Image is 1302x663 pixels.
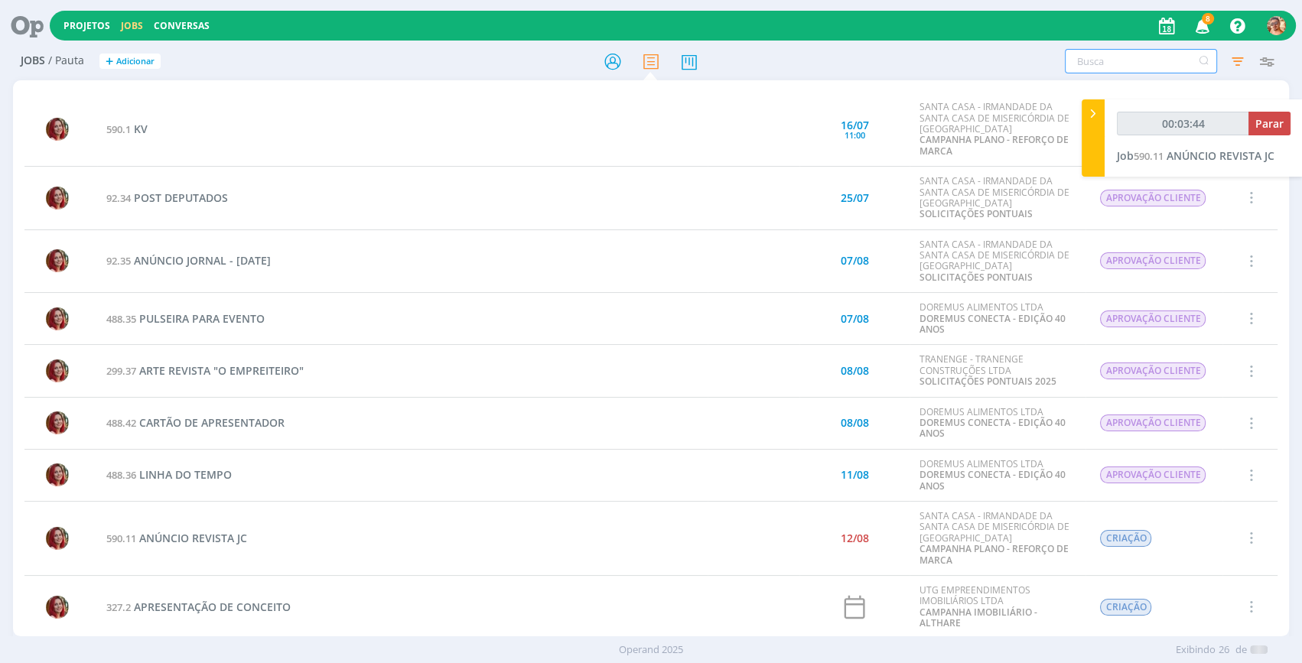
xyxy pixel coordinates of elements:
a: CAMPANHA PLANO - REFORÇO DE MARCA [919,542,1068,566]
a: Conversas [154,19,210,32]
span: APROVAÇÃO CLIENTE [1100,362,1206,379]
a: DOREMUS CONECTA - EDIÇÃO 40 ANOS [919,468,1065,492]
span: 26 [1219,642,1229,658]
a: 92.35ANÚNCIO JORNAL - [DATE] [106,253,271,268]
a: CAMPANHA IMOBILIÁRIO - ALTHARE [919,606,1037,629]
span: de [1235,642,1247,658]
span: Adicionar [116,57,155,67]
a: 590.11ANÚNCIO REVISTA JC [106,531,247,545]
button: V [1266,12,1287,39]
span: APROVAÇÃO CLIENTE [1100,190,1206,206]
span: 92.34 [106,191,131,205]
span: 590.11 [106,531,136,545]
span: ARTE REVISTA "O EMPREITEIRO" [139,363,304,378]
img: V [1267,16,1286,35]
span: 488.42 [106,416,136,430]
span: ANÚNCIO REVISTA JC [139,531,247,545]
img: G [46,527,69,550]
a: Job590.11ANÚNCIO REVISTA JC [1117,148,1274,163]
span: CRIAÇÃO [1100,599,1151,616]
span: PULSEIRA PARA EVENTO [139,311,265,326]
a: SOLICITAÇÕES PONTUAIS [919,271,1032,284]
div: SANTA CASA - IRMANDADE DA SANTA CASA DE MISERICÓRDIA DE [GEOGRAPHIC_DATA] [919,176,1076,220]
img: G [46,596,69,619]
div: 07/08 [841,255,869,266]
span: 590.11 [1134,149,1164,163]
img: G [46,307,69,330]
span: APROVAÇÃO CLIENTE [1100,310,1206,327]
img: G [46,118,69,141]
button: Jobs [116,20,148,32]
div: 16/07 [841,120,869,131]
input: Busca [1065,49,1217,73]
span: ANÚNCIO REVISTA JC [1167,148,1274,163]
a: 299.37ARTE REVISTA "O EMPREITEIRO" [106,363,304,378]
span: CARTÃO DE APRESENTADOR [139,415,285,430]
a: 488.35PULSEIRA PARA EVENTO [106,311,265,326]
span: 299.37 [106,364,136,378]
span: KV [134,122,148,136]
img: G [46,463,69,486]
span: APROVAÇÃO CLIENTE [1100,414,1206,431]
a: 488.42CARTÃO DE APRESENTADOR [106,415,285,430]
div: DOREMUS ALIMENTOS LTDA [919,302,1076,335]
div: TRANENGE - TRANENGE CONSTRUÇÕES LTDA [919,354,1076,387]
div: 12/08 [841,533,869,544]
div: DOREMUS ALIMENTOS LTDA [919,459,1076,492]
a: Jobs [121,19,143,32]
a: 327.2APRESENTAÇÃO DE CONCEITO [106,600,291,614]
span: POST DEPUTADOS [134,190,228,205]
a: DOREMUS CONECTA - EDIÇÃO 40 ANOS [919,416,1065,440]
a: 488.36LINHA DO TEMPO [106,467,232,482]
a: 92.34POST DEPUTADOS [106,190,228,205]
div: 11:00 [845,131,865,139]
span: Jobs [21,54,45,67]
span: APROVAÇÃO CLIENTE [1100,252,1206,269]
span: LINHA DO TEMPO [139,467,232,482]
span: + [106,54,113,70]
button: Projetos [59,20,115,32]
a: CAMPANHA PLANO - REFORÇO DE MARCA [919,133,1068,157]
img: G [46,249,69,272]
span: 8 [1202,13,1214,24]
span: 327.2 [106,600,131,614]
button: 8 [1186,12,1217,40]
span: / Pauta [48,54,84,67]
a: 590.1KV [106,122,148,136]
div: SANTA CASA - IRMANDADE DA SANTA CASA DE MISERICÓRDIA DE [GEOGRAPHIC_DATA] [919,511,1076,566]
span: Parar [1255,116,1284,131]
span: CRIAÇÃO [1100,530,1151,547]
div: SANTA CASA - IRMANDADE DA SANTA CASA DE MISERICÓRDIA DE [GEOGRAPHIC_DATA] [919,102,1076,157]
a: SOLICITAÇÕES PONTUAIS 2025 [919,375,1056,388]
div: 07/08 [841,314,869,324]
span: APROVAÇÃO CLIENTE [1100,466,1206,483]
span: 92.35 [106,254,131,268]
div: 11/08 [841,470,869,480]
button: Parar [1248,112,1291,135]
img: G [46,187,69,210]
div: 08/08 [841,366,869,376]
span: 590.1 [106,122,131,136]
a: DOREMUS CONECTA - EDIÇÃO 40 ANOS [919,312,1065,336]
div: 25/07 [841,193,869,203]
div: 08/08 [841,418,869,428]
img: G [46,359,69,382]
span: 488.36 [106,468,136,482]
div: DOREMUS ALIMENTOS LTDA [919,407,1076,440]
div: UTG EMPREENDIMENTOS IMOBILIÁRIOS LTDA [919,585,1076,629]
span: 488.35 [106,312,136,326]
div: SANTA CASA - IRMANDADE DA SANTA CASA DE MISERICÓRDIA DE [GEOGRAPHIC_DATA] [919,239,1076,284]
span: ANÚNCIO JORNAL - [DATE] [134,253,271,268]
a: Projetos [63,19,110,32]
button: Conversas [149,20,214,32]
button: +Adicionar [99,54,161,70]
a: SOLICITAÇÕES PONTUAIS [919,207,1032,220]
span: Exibindo [1176,642,1216,658]
img: G [46,411,69,434]
span: APRESENTAÇÃO DE CONCEITO [134,600,291,614]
